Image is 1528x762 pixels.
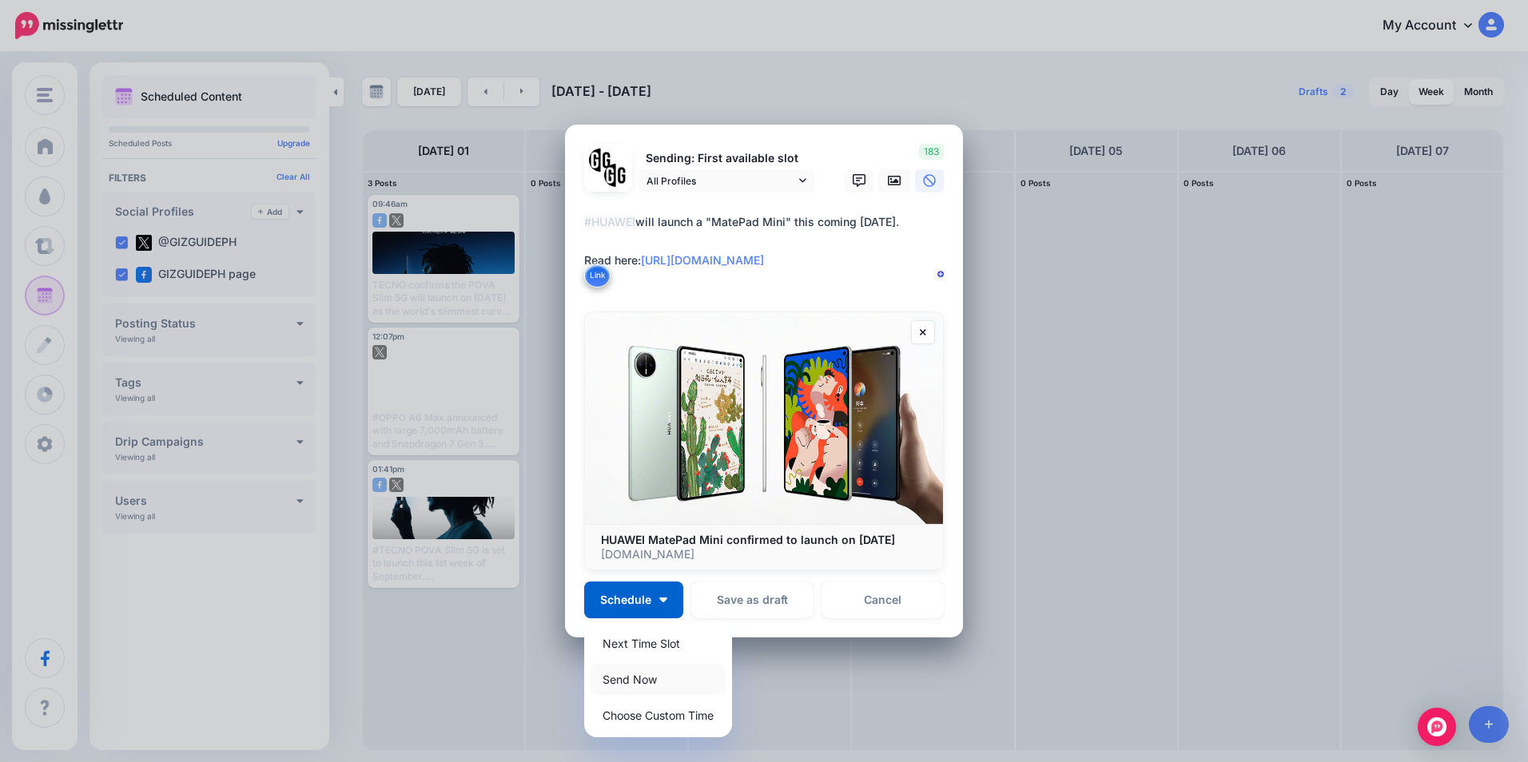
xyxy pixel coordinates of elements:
a: Cancel [822,581,944,618]
textarea: To enrich screen reader interactions, please activate Accessibility in Grammarly extension settings [584,212,952,289]
p: [DOMAIN_NAME] [601,547,927,562]
div: Open Intercom Messenger [1418,708,1456,746]
img: HUAWEI MatePad Mini confirmed to launch on September 4 [585,312,943,524]
span: All Profiles [647,173,795,189]
div: Schedule [584,621,732,737]
button: Schedule [584,581,683,618]
img: arrow-down-white.png [659,597,667,602]
div: will launch a "MatePad Mini" this coming [DATE]. Read here: [584,212,952,270]
a: All Profiles [639,169,814,192]
button: Link [584,264,611,288]
button: Save as draft [691,581,814,618]
img: JT5sWCfR-79925.png [604,164,627,187]
span: Schedule [600,594,651,605]
img: 353459792_649996473822713_4483302954317148903_n-bsa138318.png [589,149,612,172]
a: Next Time Slot [591,628,726,659]
p: Sending: First available slot [639,149,814,168]
a: Choose Custom Time [591,700,726,731]
mark: #HUAWEI [584,215,635,228]
span: 183 [919,144,944,160]
b: HUAWEI MatePad Mini confirmed to launch on [DATE] [601,533,895,546]
a: Send Now [591,664,726,695]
